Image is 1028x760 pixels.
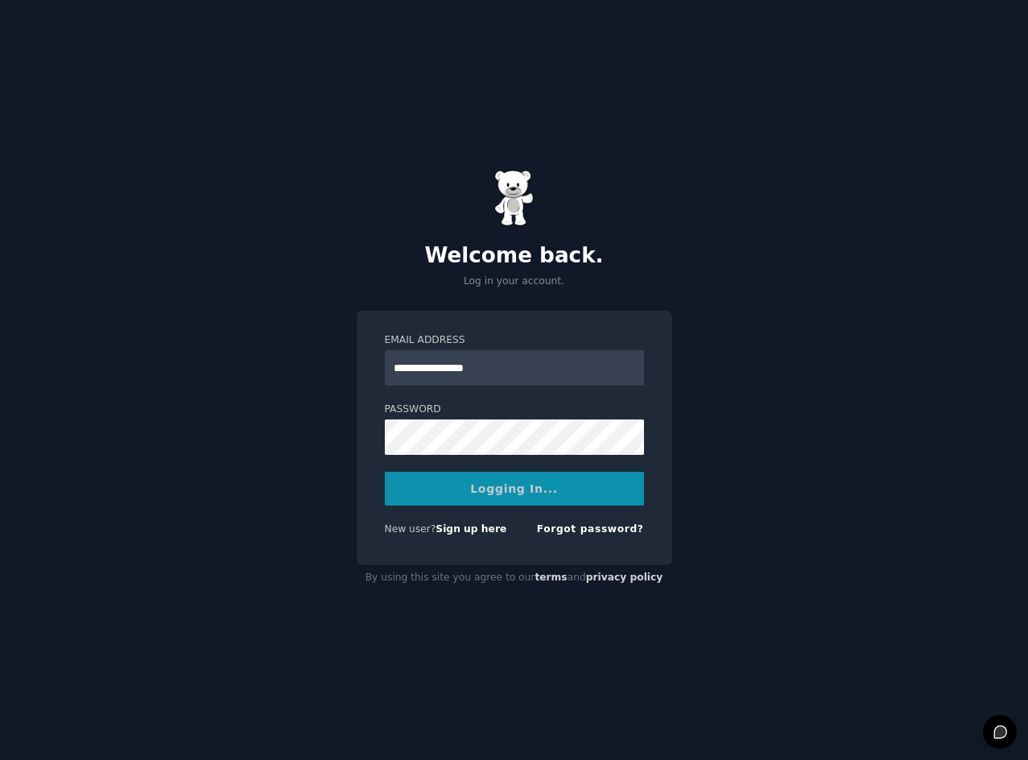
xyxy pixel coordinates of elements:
a: privacy policy [586,572,663,583]
p: Log in your account. [357,275,672,289]
a: terms [535,572,567,583]
a: Sign up here [436,523,506,535]
label: Email Address [385,333,644,348]
img: Gummy Bear [494,170,535,226]
label: Password [385,403,644,417]
div: By using this site you agree to our and [357,565,672,591]
span: New user? [385,523,436,535]
h2: Welcome back. [357,243,672,269]
a: Forgot password? [537,523,644,535]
